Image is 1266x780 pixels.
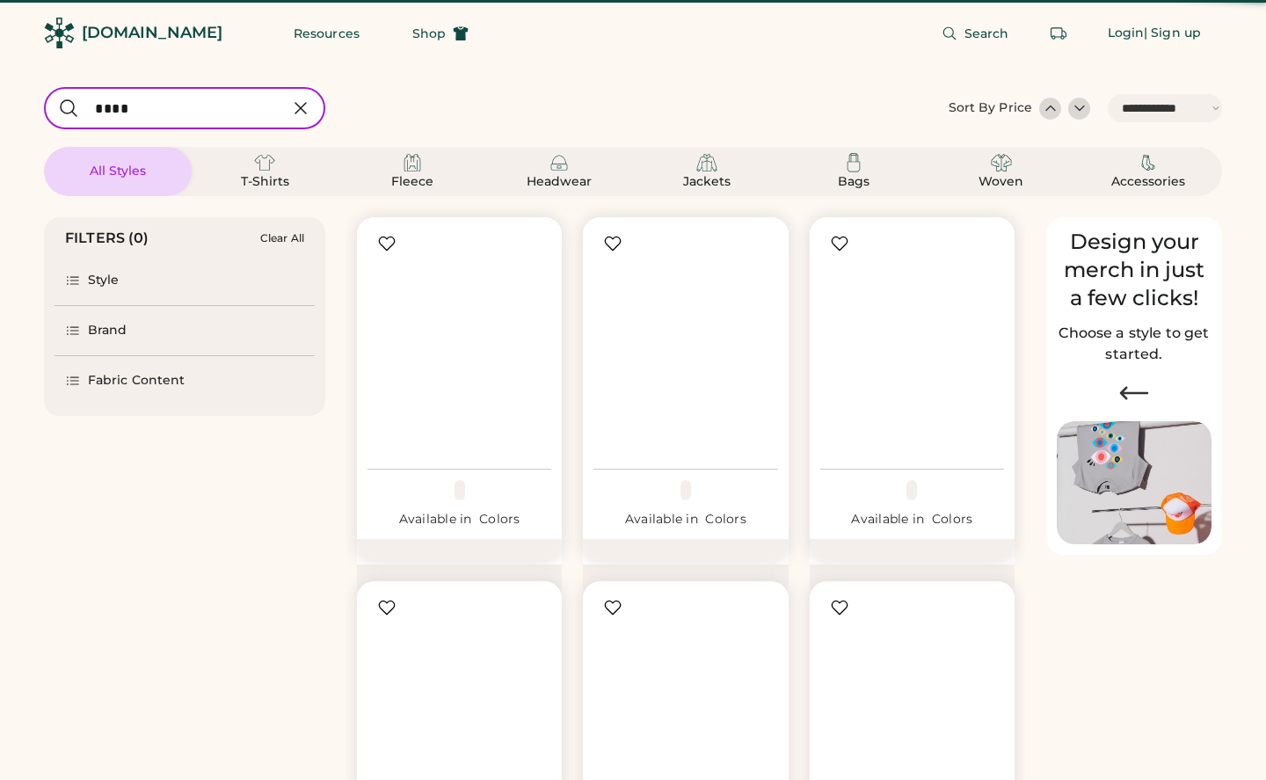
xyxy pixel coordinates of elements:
button: Resources [273,16,381,51]
div: Available in Colors [820,511,1004,529]
div: Headwear [520,173,599,191]
img: Woven Icon [991,152,1012,173]
div: | Sign up [1144,25,1201,42]
img: Image of Lisa Congdon Eye Print on T-Shirt and Hat [1057,421,1211,545]
button: Shop [391,16,490,51]
div: Login [1108,25,1145,42]
div: Jackets [667,173,746,191]
div: Available in Colors [367,511,551,529]
img: Bags Icon [843,152,864,173]
div: Bags [814,173,893,191]
img: Fleece Icon [402,152,423,173]
button: Retrieve an order [1041,16,1076,51]
div: FILTERS (0) [65,228,149,249]
div: Accessories [1109,173,1188,191]
span: Shop [412,27,446,40]
div: All Styles [78,163,157,180]
div: Brand [88,322,127,339]
div: Style [88,272,120,289]
div: Clear All [260,232,304,244]
button: Search [920,16,1030,51]
div: T-Shirts [225,173,304,191]
span: Search [964,27,1009,40]
img: Headwear Icon [549,152,570,173]
div: [DOMAIN_NAME] [82,22,222,44]
h2: Choose a style to get started. [1057,323,1211,365]
img: T-Shirts Icon [254,152,275,173]
img: Jackets Icon [696,152,717,173]
div: Design your merch in just a few clicks! [1057,228,1211,312]
div: Available in Colors [593,511,777,529]
div: Fabric Content [88,372,185,390]
div: Woven [962,173,1041,191]
div: Fleece [373,173,452,191]
div: Sort By Price [949,99,1032,117]
img: Rendered Logo - Screens [44,18,75,48]
img: Accessories Icon [1138,152,1159,173]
